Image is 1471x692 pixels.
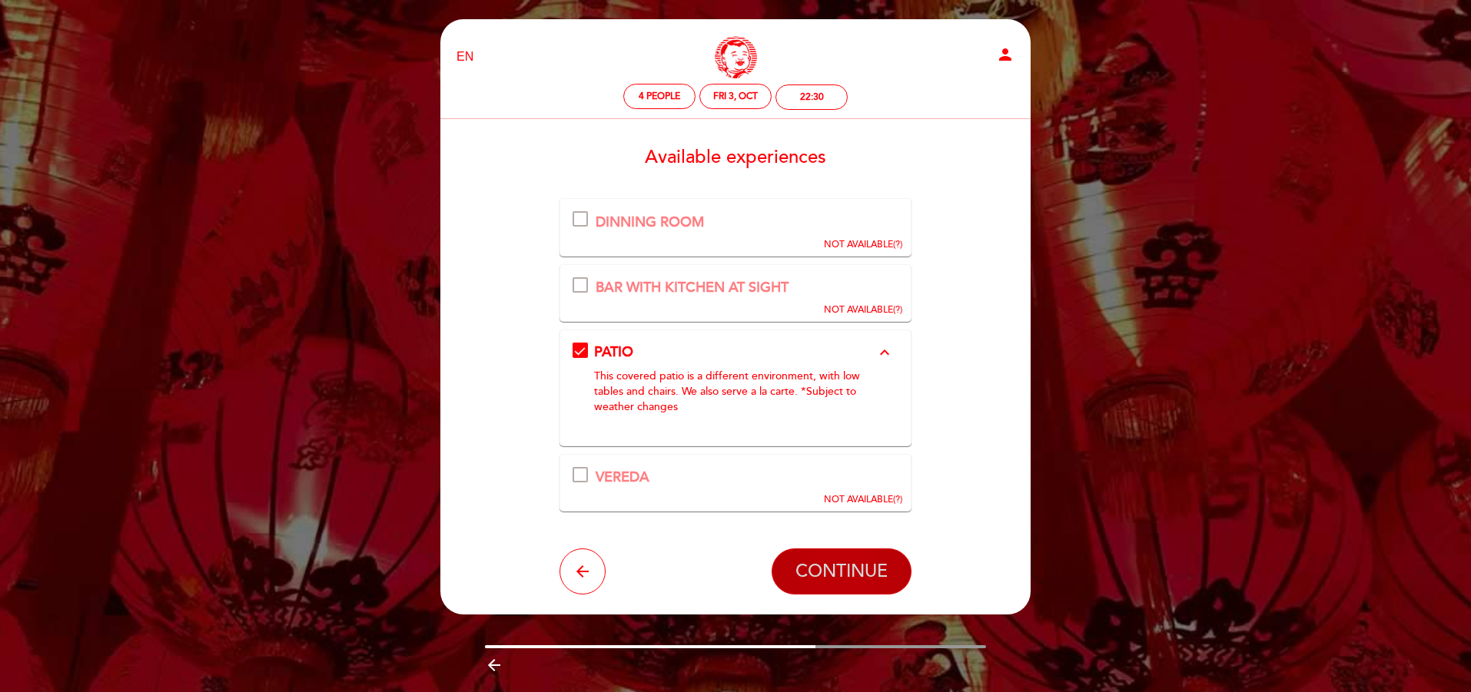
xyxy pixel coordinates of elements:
[996,45,1014,69] button: person
[819,199,907,251] button: NOT AVAILABLE(?)
[772,548,911,594] button: CONTINUE
[819,265,907,317] button: NOT AVAILABLE(?)
[824,239,893,250] span: NOT AVAILABLE
[596,468,649,488] div: VEREDA
[596,278,789,298] div: BAR WITH KITCHEN AT SIGHT
[800,91,824,103] div: 22:30
[996,45,1014,64] i: person
[795,561,888,582] span: CONTINUE
[639,36,832,78] a: Niño Gordo
[596,213,704,233] div: DINNING ROOM
[573,562,592,581] i: arrow_back
[824,238,902,251] div: (?)
[824,493,902,506] div: (?)
[871,343,898,363] button: expand_less
[824,494,893,505] span: NOT AVAILABLE
[639,91,680,102] span: 4 people
[485,656,503,674] i: arrow_backward
[560,548,606,594] button: arrow_back
[573,343,899,421] md-checkbox: PATIO expand_more This covered patio is a different environment, with low tables and chairs. We a...
[875,343,894,362] i: expand_less
[594,343,633,360] span: PATIO
[713,91,758,102] div: Fri 3, Oct
[594,369,876,415] div: This covered patio is a different environment, with low tables and chairs. We also serve a la car...
[824,303,902,316] div: (?)
[645,146,826,168] span: Available experiences
[819,455,907,507] button: NOT AVAILABLE(?)
[824,304,893,316] span: NOT AVAILABLE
